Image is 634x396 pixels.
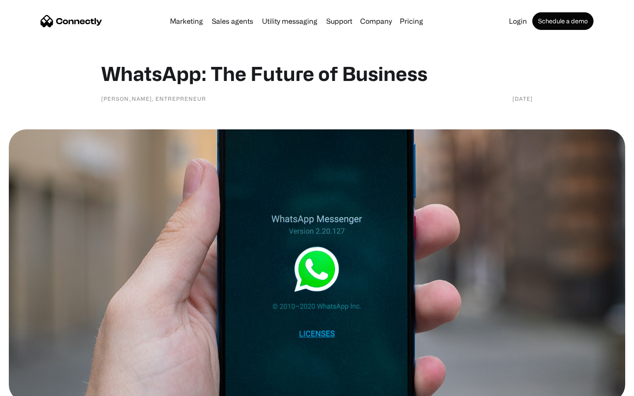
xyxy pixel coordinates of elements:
h1: WhatsApp: The Future of Business [101,62,533,85]
a: Pricing [396,18,427,25]
aside: Language selected: English [9,381,53,393]
ul: Language list [18,381,53,393]
a: Support [323,18,356,25]
div: [PERSON_NAME], Entrepreneur [101,94,206,103]
a: Schedule a demo [532,12,593,30]
div: Company [360,15,392,27]
a: Utility messaging [258,18,321,25]
a: Login [505,18,531,25]
a: Marketing [166,18,206,25]
a: Sales agents [208,18,257,25]
div: [DATE] [512,94,533,103]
